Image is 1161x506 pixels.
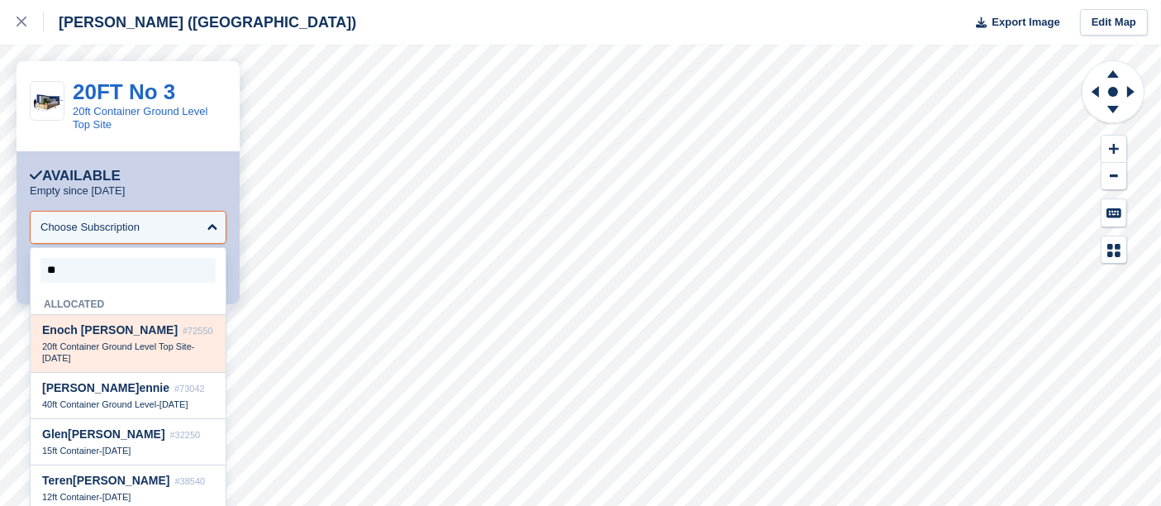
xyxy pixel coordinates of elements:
[44,12,356,32] div: [PERSON_NAME] ([GEOGRAPHIC_DATA])
[139,381,152,394] span: en
[159,399,188,409] span: [DATE]
[1102,163,1126,190] button: Zoom Out
[1102,199,1126,227] button: Keyboard Shortcuts
[174,384,205,394] span: #73042
[73,79,175,104] a: 20FT No 3
[31,90,64,112] img: 20ft%20Pic.png
[42,323,178,337] span: och [PERSON_NAME]
[42,341,214,364] div: -
[42,491,214,503] div: -
[42,353,71,363] span: [DATE]
[42,341,192,351] span: 20ft Container Ground Level Top Site
[42,399,156,409] span: 40ft Container Ground Level
[31,289,226,315] div: Allocated
[169,430,200,440] span: #32250
[42,492,99,502] span: 12ft Container
[102,446,131,456] span: [DATE]
[42,427,165,441] span: Gl [PERSON_NAME]
[183,326,213,336] span: #72550
[30,168,121,184] div: Available
[102,492,131,502] span: [DATE]
[59,474,73,487] span: en
[42,323,57,337] span: En
[73,105,207,131] a: 20ft Container Ground Level Top Site
[42,399,214,410] div: -
[1102,136,1126,163] button: Zoom In
[40,219,140,236] div: Choose Subscription
[42,445,214,456] div: -
[992,14,1059,31] span: Export Image
[1080,9,1148,36] a: Edit Map
[966,9,1060,36] button: Export Image
[30,184,125,198] p: Empty since [DATE]
[42,474,170,487] span: Ter [PERSON_NAME]
[1102,236,1126,264] button: Map Legend
[42,381,169,394] span: [PERSON_NAME] nie
[42,446,99,456] span: 15ft Container
[55,427,68,441] span: en
[174,476,205,486] span: #38540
